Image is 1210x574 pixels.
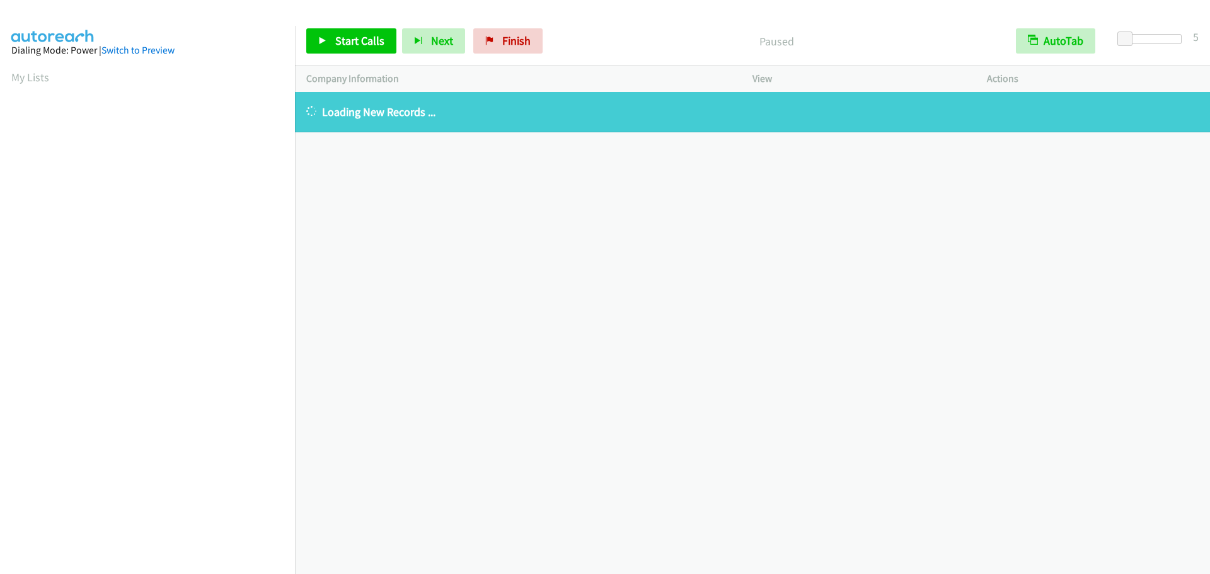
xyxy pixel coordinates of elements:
a: Finish [473,28,543,54]
a: Switch to Preview [101,44,175,56]
p: Actions [987,71,1199,86]
button: AutoTab [1016,28,1095,54]
div: Delay between calls (in seconds) [1124,34,1182,44]
p: Paused [560,33,993,50]
span: Next [431,33,453,48]
a: My Lists [11,70,49,84]
div: Dialing Mode: Power | [11,43,284,58]
p: Loading New Records ... [306,103,1199,120]
p: Company Information [306,71,730,86]
div: 5 [1193,28,1199,45]
button: Next [402,28,465,54]
p: View [752,71,964,86]
span: Finish [502,33,531,48]
a: Start Calls [306,28,396,54]
span: Start Calls [335,33,384,48]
